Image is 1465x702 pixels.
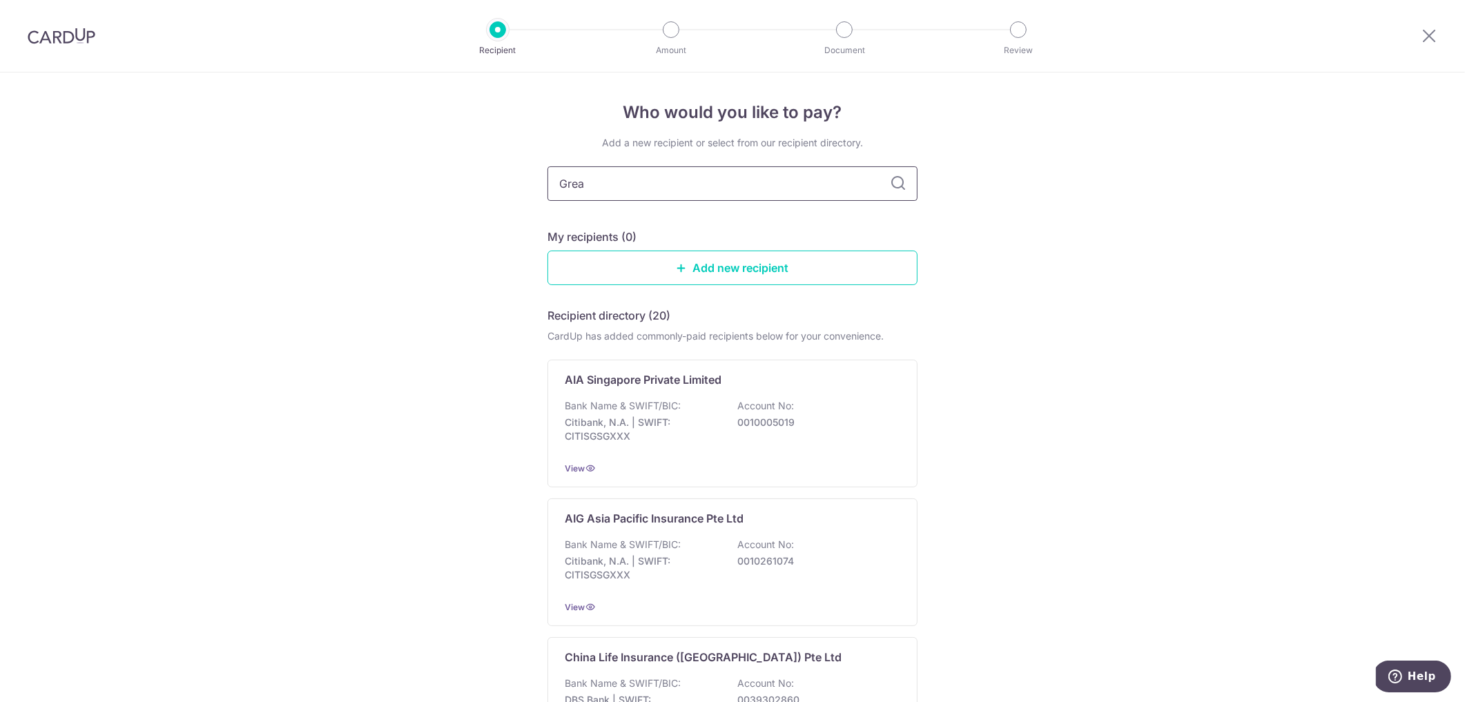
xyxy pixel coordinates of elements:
[547,329,918,343] div: CardUp has added commonly-paid recipients below for your convenience.
[565,649,842,665] p: China Life Insurance ([GEOGRAPHIC_DATA]) Pte Ltd
[565,676,681,690] p: Bank Name & SWIFT/BIC:
[565,416,719,443] p: Citibank, N.A. | SWIFT: CITISGSGXXX
[737,554,892,568] p: 0010261074
[737,399,794,413] p: Account No:
[547,307,670,324] h5: Recipient directory (20)
[1376,661,1451,695] iframe: Opens a widget where you can find more information
[737,416,892,429] p: 0010005019
[447,43,549,57] p: Recipient
[737,676,794,690] p: Account No:
[547,251,918,285] a: Add new recipient
[28,28,95,44] img: CardUp
[565,510,744,527] p: AIG Asia Pacific Insurance Pte Ltd
[547,166,918,201] input: Search for any recipient here
[547,228,637,245] h5: My recipients (0)
[565,538,681,552] p: Bank Name & SWIFT/BIC:
[547,100,918,125] h4: Who would you like to pay?
[565,399,681,413] p: Bank Name & SWIFT/BIC:
[793,43,895,57] p: Document
[737,538,794,552] p: Account No:
[620,43,722,57] p: Amount
[565,602,585,612] a: View
[967,43,1069,57] p: Review
[547,136,918,150] div: Add a new recipient or select from our recipient directory.
[565,371,721,388] p: AIA Singapore Private Limited
[565,463,585,474] a: View
[565,554,719,582] p: Citibank, N.A. | SWIFT: CITISGSGXXX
